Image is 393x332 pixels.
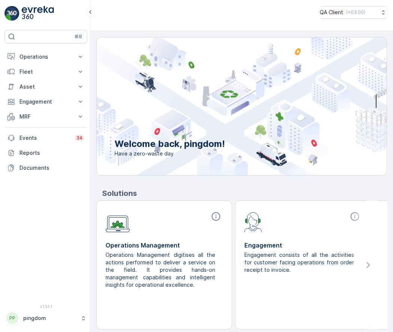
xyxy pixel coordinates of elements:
p: Reports [19,149,84,157]
button: Engagement [4,94,87,109]
p: Engagement [244,241,362,250]
p: Operations Management [106,241,223,250]
div: PP [6,312,18,324]
img: logo [4,6,19,21]
button: QA Client(+03:00) [320,6,387,19]
button: Operations [4,49,87,64]
button: Asset [4,79,87,94]
p: pingdom [23,314,77,322]
p: ( +03:00 ) [346,9,365,15]
img: module-icon [106,211,130,233]
p: Fleet [19,68,72,76]
p: 34 [76,135,83,141]
p: Events [19,134,70,142]
p: MRF [19,113,72,120]
p: Engagement consists of all the activities for customer facing operations from order receipt to in... [244,251,356,274]
p: QA Client [320,9,343,16]
span: Have a zero-waste day [115,150,225,157]
p: Documents [19,164,84,172]
p: Engagement [19,98,72,105]
p: Solutions [102,188,387,199]
img: city illustration [63,37,387,175]
p: Welcome back, pingdom! [115,138,225,150]
button: Fleet [4,64,87,79]
a: Reports [4,145,87,160]
p: Operations Management digitises all the actions performed to deliver a service on the field. It p... [106,251,217,289]
p: ⌘B [74,34,82,40]
span: v 1.51.1 [4,304,87,309]
a: Documents [4,160,87,175]
button: MRF [4,109,87,124]
p: Operations [19,53,72,61]
button: PPpingdom [4,310,87,326]
img: logo_light-DOdMpM7g.png [22,6,54,21]
p: Asset [19,83,72,90]
img: module-icon [244,211,262,232]
a: Events34 [4,130,87,145]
